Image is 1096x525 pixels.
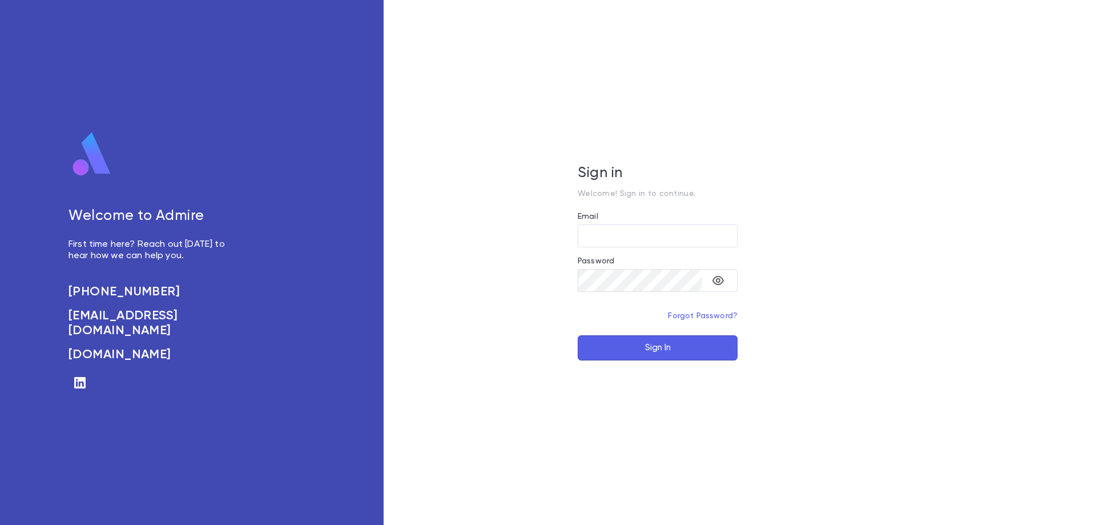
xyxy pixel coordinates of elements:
button: Sign In [578,335,738,360]
p: Welcome! Sign in to continue. [578,189,738,198]
h5: Sign in [578,165,738,182]
img: logo [68,131,115,177]
a: [PHONE_NUMBER] [68,284,237,299]
a: [DOMAIN_NAME] [68,347,237,362]
button: toggle password visibility [707,269,730,292]
label: Email [578,212,598,221]
a: Forgot Password? [668,312,738,320]
h5: Welcome to Admire [68,208,237,225]
p: First time here? Reach out [DATE] to hear how we can help you. [68,239,237,262]
label: Password [578,257,614,266]
a: [EMAIL_ADDRESS][DOMAIN_NAME] [68,308,237,338]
